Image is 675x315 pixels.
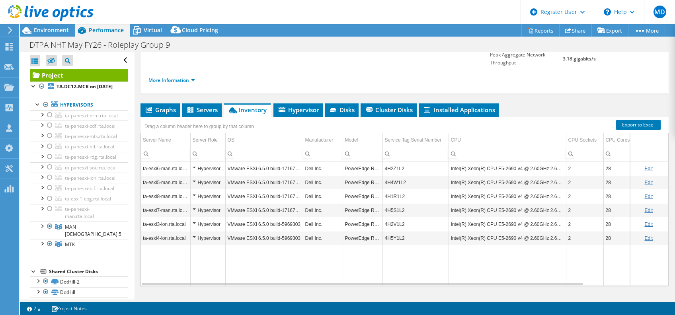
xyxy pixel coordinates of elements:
[382,189,449,203] td: Column Service Tag Serial Number, Value 4H1R1L2
[628,24,665,37] a: More
[30,110,128,121] a: ta-panesxi-brm.rta.local
[190,175,225,189] td: Column Server Role, Value Hypervisor
[225,133,303,147] td: OS Column
[303,133,343,147] td: Manufacturer Column
[193,206,223,215] div: Hypervisor
[563,55,596,62] b: 3.18 gigabits/s
[365,106,413,114] span: Cluster Disks
[423,106,495,114] span: Installed Applications
[65,206,94,220] span: ta-panesxi-man.rta.local
[142,121,256,132] div: Drag a column header here to group by that column
[30,69,128,82] a: Project
[30,297,128,315] a: VMFS-EQL-MAN-Templates
[449,217,566,231] td: Column CPU, Value Intel(R) Xeon(R) CPU E5-2690 v4 @ 2.60GHz 2.60 GHz
[225,189,303,203] td: Column OS, Value VMware ESXi 6.5.0 build-17167537
[182,26,218,34] span: Cloud Pricing
[65,241,75,248] span: MTK
[303,231,343,245] td: Column Manufacturer, Value Dell Inc.
[490,51,563,67] label: Peak Aggregate Network Throughput
[193,233,223,243] div: Hypervisor
[141,231,190,245] td: Column Server Name, Value ta-esxi4-lon.rta.local
[141,217,190,231] td: Column Server Name, Value ta-esxi3-lon.rta.local
[225,175,303,189] td: Column OS, Value VMware ESXi 6.5.0 build-17167537
[449,189,566,203] td: Column CPU, Value Intel(R) Xeon(R) CPU E5-2690 v4 @ 2.60GHz 2.60 GHz
[141,189,190,203] td: Column Server Name, Value ta-esxi8-man.rta.local
[26,41,182,49] h1: DTPA NHT May FY26 - Roleplay Group 9
[141,203,190,217] td: Column Server Name, Value ta-esxi7-man.rta.local
[343,217,382,231] td: Column Model, Value PowerEdge R630
[343,161,382,175] td: Column Model, Value PowerEdge R630
[225,161,303,175] td: Column OS, Value VMware ESXi 6.5.0 build-17167537
[65,133,117,140] span: ta-panesxi-mtk.rta.local
[604,8,611,16] svg: \n
[190,147,225,161] td: Column Server Role, Filter cell
[30,239,128,249] a: MTK
[566,231,603,245] td: Column CPU Sockets, Value 2
[303,161,343,175] td: Column Manufacturer, Value Dell Inc.
[65,154,116,160] span: ta-panesxi-rdg.rta.local
[644,208,653,213] a: Edit
[603,175,637,189] td: Column CPU Cores, Value 28
[148,77,195,84] a: More Information
[329,106,355,114] span: Disks
[89,26,124,34] span: Performance
[382,175,449,189] td: Column Service Tag Serial Number, Value 4H4W1L2
[65,185,114,192] span: ta-panesxi-blf.rta.local
[225,231,303,245] td: Column OS, Value VMware ESXi 6.5.0 build-5969303
[382,203,449,217] td: Column Service Tag Serial Number, Value 4H5S1L2
[193,192,223,201] div: Hypervisor
[566,189,603,203] td: Column CPU Sockets, Value 2
[449,203,566,217] td: Column CPU, Value Intel(R) Xeon(R) CPU E5-2690 v4 @ 2.60GHz 2.60 GHz
[566,175,603,189] td: Column CPU Sockets, Value 2
[186,106,218,114] span: Servers
[303,189,343,203] td: Column Manufacturer, Value Dell Inc.
[144,26,162,34] span: Virtual
[603,189,637,203] td: Column CPU Cores, Value 28
[30,152,128,162] a: ta-panesxi-rdg.rta.local
[190,161,225,175] td: Column Server Role, Value Hypervisor
[644,166,653,171] a: Edit
[654,6,666,18] span: MD
[65,143,114,150] span: ta-panesxi-btl.rta.local
[225,203,303,217] td: Column OS, Value VMware ESXi 6.5.0 build-17167537
[225,217,303,231] td: Column OS, Value VMware ESXi 6.5.0 build-5969303
[193,220,223,229] div: Hypervisor
[30,162,128,173] a: ta-panesxi-sou.rta.local
[65,164,117,171] span: ta-panesxi-sou.rta.local
[30,100,128,110] a: Hypervisors
[449,175,566,189] td: Column CPU, Value Intel(R) Xeon(R) CPU E5-2690 v4 @ 2.60GHz 2.60 GHz
[566,133,603,147] td: CPU Sockets Column
[30,222,128,239] a: MAN 6.5
[144,106,176,114] span: Graphs
[30,173,128,183] a: ta-panesxi-lon.rta.local
[303,147,343,161] td: Column Manufacturer, Filter cell
[193,135,218,145] div: Server Role
[343,231,382,245] td: Column Model, Value PowerEdge R630
[343,147,382,161] td: Column Model, Filter cell
[193,178,223,187] div: Hypervisor
[30,82,128,92] a: TA-DC12-MCR on [DATE]
[591,24,628,37] a: Export
[382,231,449,245] td: Column Service Tag Serial Number, Value 4H5Y1L2
[30,183,128,193] a: ta-panesxi-blf.rta.local
[568,135,597,145] div: CPU Sockets
[343,203,382,217] td: Column Model, Value PowerEdge R630
[345,135,358,145] div: Model
[603,217,637,231] td: Column CPU Cores, Value 28
[228,106,267,114] span: Inventory
[343,133,382,147] td: Model Column
[34,26,69,34] span: Environment
[382,217,449,231] td: Column Service Tag Serial Number, Value 4H2V1L2
[644,222,653,227] a: Edit
[225,147,303,161] td: Column OS, Filter cell
[30,287,128,297] a: DotHill
[141,133,190,147] td: Server Name Column
[30,194,128,204] a: ta-esxi1-cbg.rta.local
[190,231,225,245] td: Column Server Role, Value Hypervisor
[30,142,128,152] a: ta-panesxi-btl.rta.local
[603,231,637,245] td: Column CPU Cores, Value 28
[566,217,603,231] td: Column CPU Sockets, Value 2
[190,217,225,231] td: Column Server Role, Value Hypervisor
[303,217,343,231] td: Column Manufacturer, Value Dell Inc.
[382,147,449,161] td: Column Service Tag Serial Number, Filter cell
